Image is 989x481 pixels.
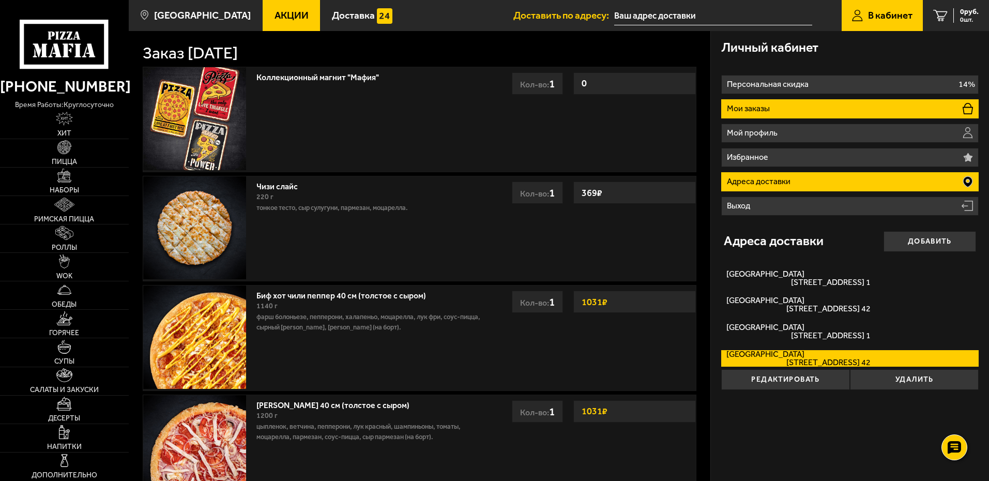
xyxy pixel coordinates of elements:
strong: 0 [579,73,589,93]
span: 1 [549,405,555,418]
a: Чизи слайс [256,178,308,191]
span: Обеды [52,301,77,308]
p: Персональная скидка [727,80,811,88]
p: 14% [958,80,975,88]
h3: Адреса доставки [724,235,824,248]
span: Пицца [52,158,77,166]
h1: Заказ [DATE] [143,45,238,62]
p: Избранное [727,153,771,161]
p: цыпленок, ветчина, пепперони, лук красный, шампиньоны, томаты, моцарелла, пармезан, соус-пицца, с... [256,422,482,442]
span: Супы [54,358,74,365]
span: [GEOGRAPHIC_DATA] [154,10,251,20]
label: [GEOGRAPHIC_DATA] [721,296,979,313]
span: 220 г [256,192,273,201]
span: Наборы [50,187,79,194]
button: Удалить [850,369,979,390]
span: Десерты [48,415,80,422]
span: 1140 г [256,302,278,310]
span: 0 руб. [960,8,979,16]
span: Салаты и закуски [30,386,99,394]
span: В кабинет [868,10,912,20]
span: WOK [56,273,72,280]
div: Кол-во: [512,291,563,313]
span: [STREET_ADDRESS] 42 [726,358,871,367]
div: Кол-во: [512,182,563,204]
a: Коллекционный магнит "Мафия" [256,69,389,82]
input: Ваш адрес доставки [614,6,812,25]
span: Акции [275,10,309,20]
span: Доставка [332,10,375,20]
a: [PERSON_NAME] 40 см (толстое с сыром) [256,397,420,410]
span: [STREET_ADDRESS] 1 [726,332,871,340]
span: 1200 г [256,411,278,420]
p: Мой профиль [727,129,780,137]
span: 0 шт. [960,17,979,23]
span: 1 [549,77,555,90]
p: Выход [727,202,753,210]
h3: Личный кабинет [721,41,818,54]
button: Редактировать [721,369,850,390]
a: Биф хот чили пеппер 40 см (толстое с сыром) [256,288,436,300]
p: Мои заказы [727,104,772,113]
span: [STREET_ADDRESS] 42 [726,305,871,313]
img: 15daf4d41897b9f0e9f617042186c801.svg [377,8,392,24]
span: Доставить по адресу: [513,10,614,20]
p: тонкое тесто, сыр сулугуни, пармезан, моцарелла. [256,203,482,213]
button: Добавить [884,231,976,252]
strong: 1031 ₽ [579,401,610,421]
p: Адреса доставки [727,177,793,186]
label: [GEOGRAPHIC_DATA] [721,323,979,340]
span: Горячее [49,329,79,337]
span: 1 [549,295,555,308]
span: Роллы [52,244,77,251]
span: Хит [57,130,71,137]
span: Дополнительно [32,472,97,479]
div: Кол-во: [512,72,563,95]
p: фарш болоньезе, пепперони, халапеньо, моцарелла, лук фри, соус-пицца, сырный [PERSON_NAME], [PERS... [256,312,482,333]
div: Кол-во: [512,400,563,423]
strong: 369 ₽ [579,183,605,203]
strong: 1031 ₽ [579,292,610,312]
span: [STREET_ADDRESS] 1 [726,278,871,287]
span: Напитки [47,443,82,450]
label: [GEOGRAPHIC_DATA] [721,350,979,367]
span: 1 [549,186,555,199]
span: Римская пицца [34,216,94,223]
label: [GEOGRAPHIC_DATA] [721,270,979,287]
